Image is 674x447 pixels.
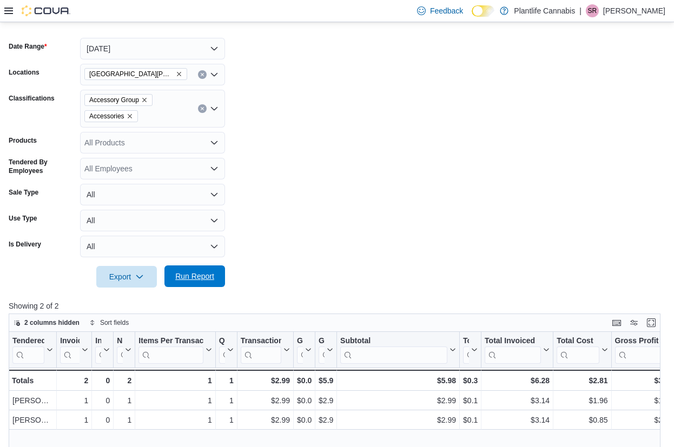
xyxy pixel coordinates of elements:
[579,4,582,17] p: |
[12,336,53,364] button: Tendered Employee
[340,336,447,364] div: Subtotal
[80,210,225,231] button: All
[485,336,541,364] div: Total Invoiced
[80,184,225,205] button: All
[210,104,219,113] button: Open list of options
[89,111,124,122] span: Accessories
[586,4,599,17] div: Skyler Rowsell
[60,414,88,427] div: 1
[340,374,456,387] div: $5.98
[9,136,37,145] label: Products
[117,395,131,408] div: 1
[175,271,214,282] span: Run Report
[463,336,469,346] div: Total Tax
[485,395,550,408] div: $3.14
[463,374,478,387] div: $0.30
[340,395,456,408] div: $2.99
[85,316,133,329] button: Sort fields
[219,336,225,364] div: Qty Per Transaction
[100,318,129,327] span: Sort fields
[297,374,312,387] div: $0.00
[219,374,234,387] div: 1
[24,318,80,327] span: 2 columns hidden
[138,336,203,346] div: Items Per Transaction
[319,374,333,387] div: $5.98
[96,266,157,288] button: Export
[219,414,234,427] div: 1
[319,336,333,364] button: Gross Sales
[60,395,88,408] div: 1
[22,5,70,16] img: Cova
[219,395,234,408] div: 1
[95,336,101,346] div: Invoices Ref
[60,336,88,364] button: Invoices Sold
[9,240,41,249] label: Is Delivery
[138,374,212,387] div: 1
[241,374,290,387] div: $2.99
[319,395,333,408] div: $2.99
[210,138,219,147] button: Open list of options
[138,395,212,408] div: 1
[485,374,550,387] div: $6.28
[615,395,673,408] div: $1.03
[89,95,139,105] span: Accessory Group
[89,69,174,79] span: [GEOGRAPHIC_DATA][PERSON_NAME] - [GEOGRAPHIC_DATA]
[138,336,203,364] div: Items Per Transaction
[9,68,39,77] label: Locations
[319,414,333,427] div: $2.99
[138,414,212,427] div: 1
[95,336,110,364] button: Invoices Ref
[95,374,110,387] div: 0
[463,336,478,364] button: Total Tax
[615,374,673,387] div: $3.17
[340,414,456,427] div: $2.99
[117,336,123,346] div: Net Sold
[557,374,607,387] div: $2.81
[60,374,88,387] div: 2
[176,71,182,77] button: Remove Fort McMurray - Eagle Ridge from selection in this group
[241,336,281,364] div: Transaction Average
[9,188,38,197] label: Sale Type
[84,68,187,80] span: Fort McMurray - Eagle Ridge
[9,301,667,311] p: Showing 2 of 2
[514,4,575,17] p: Plantlife Cannabis
[603,4,665,17] p: [PERSON_NAME]
[12,395,53,408] div: [PERSON_NAME]
[9,94,55,103] label: Classifications
[485,336,541,346] div: Total Invoiced
[117,374,131,387] div: 2
[95,395,110,408] div: 0
[138,336,212,364] button: Items Per Transaction
[463,395,478,408] div: $0.15
[117,414,131,427] div: 1
[463,336,469,364] div: Total Tax
[610,316,623,329] button: Keyboard shortcuts
[103,266,150,288] span: Export
[557,336,607,364] button: Total Cost
[615,336,665,364] div: Gross Profit
[127,113,133,119] button: Remove Accessories from selection in this group
[472,5,494,17] input: Dark Mode
[117,336,123,364] div: Net Sold
[615,414,673,427] div: $2.14
[485,414,550,427] div: $3.14
[210,70,219,79] button: Open list of options
[219,336,225,346] div: Qty Per Transaction
[319,336,325,364] div: Gross Sales
[60,336,80,364] div: Invoices Sold
[319,336,325,346] div: Gross Sales
[80,236,225,257] button: All
[95,414,110,427] div: 0
[557,336,599,346] div: Total Cost
[60,336,80,346] div: Invoices Sold
[198,104,207,113] button: Clear input
[117,336,131,364] button: Net Sold
[9,316,84,329] button: 2 columns hidden
[340,336,447,346] div: Subtotal
[297,336,303,346] div: Gift Cards
[297,336,303,364] div: Gift Card Sales
[241,414,290,427] div: $2.99
[485,336,550,364] button: Total Invoiced
[241,336,290,364] button: Transaction Average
